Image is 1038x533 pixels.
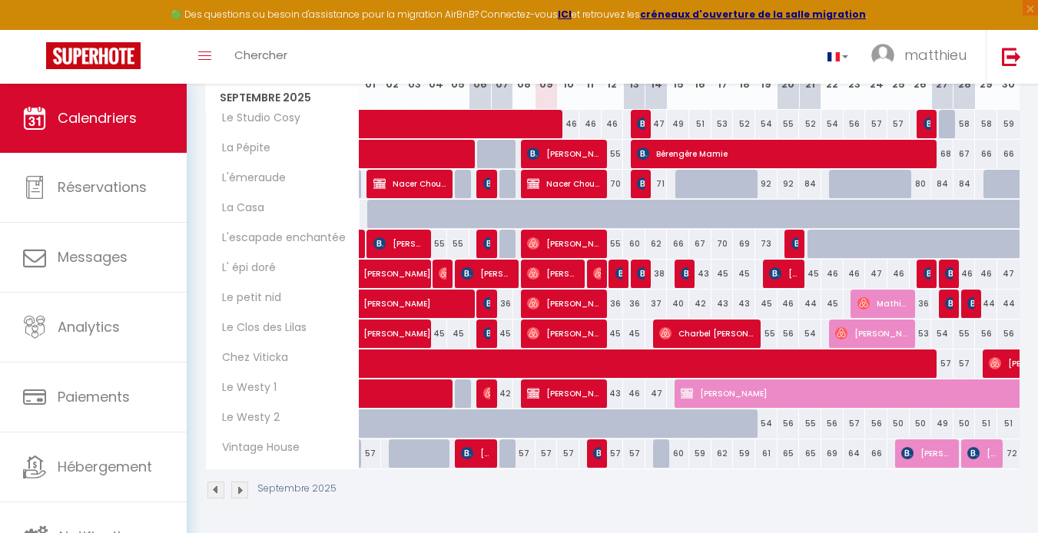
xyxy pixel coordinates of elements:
[799,439,821,468] div: 65
[953,409,976,438] div: 50
[924,259,931,288] span: [PERSON_NAME]
[208,200,268,217] span: La Casa
[12,6,58,52] button: Ouvrir le widget de chat LiveChat
[425,230,447,258] div: 55
[975,409,997,438] div: 51
[208,260,280,276] span: L' épi doré
[997,260,1020,288] div: 47
[461,439,491,468] span: [PERSON_NAME]
[536,439,558,468] div: 57
[527,139,602,168] span: [PERSON_NAME]
[637,109,645,138] span: [PERSON_NAME]
[447,230,469,258] div: 55
[645,290,668,318] div: 37
[615,259,623,288] span: [PERSON_NAME]
[835,319,910,348] span: [PERSON_NAME]
[593,439,601,468] span: [PERSON_NAME]
[623,379,645,408] div: 46
[491,319,513,348] div: 45
[667,230,689,258] div: 66
[931,170,953,198] div: 84
[799,170,821,198] div: 84
[910,170,932,198] div: 80
[865,439,887,468] div: 66
[711,230,734,258] div: 70
[844,409,866,438] div: 57
[593,259,601,288] span: [PERSON_NAME]
[821,260,844,288] div: 46
[667,290,689,318] div: 40
[821,439,844,468] div: 69
[513,439,536,468] div: 57
[689,110,711,138] div: 51
[945,259,953,288] span: [PERSON_NAME]
[778,110,800,138] div: 55
[527,319,602,348] span: [PERSON_NAME]
[645,379,668,408] div: 47
[527,259,579,288] span: [PERSON_NAME]
[997,319,1020,348] div: 56
[257,482,337,496] p: Septembre 2025
[865,409,887,438] div: 56
[910,290,932,318] div: 36
[931,140,953,168] div: 68
[844,439,866,468] div: 64
[46,42,141,69] img: Super Booking
[483,379,491,408] span: [PERSON_NAME]
[799,260,821,288] div: 45
[667,439,689,468] div: 60
[975,110,997,138] div: 58
[799,110,821,138] div: 52
[208,439,303,456] span: Vintage House
[208,379,280,396] span: Le Westy 1
[871,44,894,67] img: ...
[711,439,734,468] div: 62
[953,319,976,348] div: 55
[860,30,986,84] a: ... matthieu
[58,387,130,406] span: Paiements
[997,439,1020,468] div: 72
[844,110,866,138] div: 56
[733,439,755,468] div: 59
[901,439,953,468] span: [PERSON_NAME]
[778,290,800,318] div: 46
[360,230,367,259] a: [PERSON_NAME]
[755,230,778,258] div: 73
[711,290,734,318] div: 43
[844,260,866,288] div: 46
[778,439,800,468] div: 65
[602,379,624,408] div: 43
[623,439,645,468] div: 57
[681,259,688,288] span: [PERSON_NAME]
[975,260,997,288] div: 46
[373,229,426,258] span: [PERSON_NAME]
[483,229,491,258] span: Sasho Pandeliev
[363,251,469,280] span: [PERSON_NAME]
[602,170,624,198] div: 70
[755,290,778,318] div: 45
[887,110,910,138] div: 57
[931,409,953,438] div: 49
[645,170,668,198] div: 71
[997,110,1020,138] div: 59
[360,260,382,289] a: [PERSON_NAME]
[967,289,975,318] span: [PERSON_NAME]
[602,230,624,258] div: 55
[689,260,711,288] div: 43
[799,290,821,318] div: 44
[208,290,285,306] span: Le petit nid
[733,110,755,138] div: 52
[778,170,800,198] div: 92
[439,259,446,288] span: [PERSON_NAME]
[623,290,645,318] div: 36
[645,260,668,288] div: 38
[208,140,274,157] span: La Pépite
[865,110,887,138] div: 57
[778,409,800,438] div: 56
[799,409,821,438] div: 55
[931,319,953,348] div: 54
[945,289,953,318] span: [PERSON_NAME]
[778,319,800,348] div: 56
[557,439,579,468] div: 57
[208,110,304,127] span: Le Studio Cosy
